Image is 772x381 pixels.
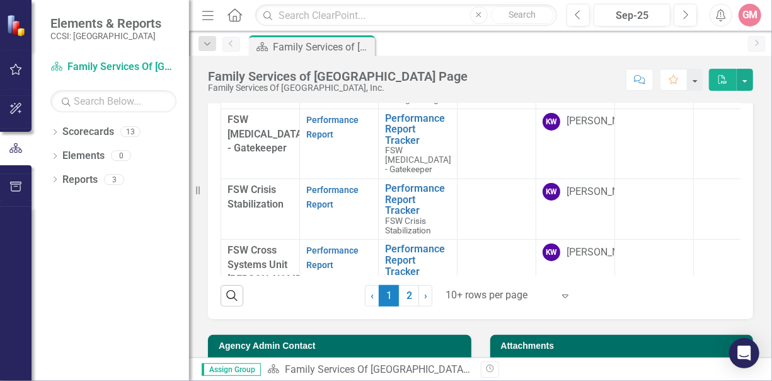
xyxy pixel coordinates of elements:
td: Double-Click to Edit [458,240,536,310]
a: Performance Report Tracker [385,243,451,277]
span: FSW Cross Systems Unit [PERSON_NAME] [228,244,304,285]
td: Double-Click to Edit Right Click for Context Menu [379,240,458,310]
div: » [267,363,471,377]
h3: Attachments [501,341,747,351]
a: Scorecards [62,125,114,139]
span: FSW [MEDICAL_DATA] - Gatekeeper [228,114,305,155]
span: › [424,290,427,302]
span: FSW Crisis Stabilization [385,216,431,235]
div: KW [543,243,560,261]
div: KW [543,183,560,201]
div: [PERSON_NAME] [567,114,642,129]
td: Double-Click to Edit [458,179,536,239]
a: Performance Report Tracker [385,183,451,216]
a: Reports [62,173,98,187]
span: Assign Group [202,363,261,376]
a: Performance Report [306,185,359,209]
span: ‹ [371,290,374,302]
div: Sep-25 [598,8,667,23]
a: Family Services Of [GEOGRAPHIC_DATA], Inc. [285,363,486,375]
div: Family Services Of [GEOGRAPHIC_DATA], Inc. [208,83,468,93]
a: Performance Report [306,245,359,270]
div: [PERSON_NAME] [567,185,642,199]
a: Elements [62,149,105,163]
td: Double-Click to Edit [458,108,536,179]
button: Sep-25 [594,4,671,26]
div: 0 [111,151,131,161]
td: Double-Click to Edit Right Click for Context Menu [379,179,458,239]
div: KW [543,113,560,131]
small: CCSI: [GEOGRAPHIC_DATA] [50,31,161,41]
div: 13 [120,127,141,138]
div: 3 [104,174,124,185]
img: ClearPoint Strategy [6,15,28,37]
div: Family Services of [GEOGRAPHIC_DATA] Page [208,69,468,83]
div: [PERSON_NAME] [567,245,642,260]
a: Family Services Of [GEOGRAPHIC_DATA], Inc. [50,60,176,74]
a: Performance Report Tracker [385,113,451,146]
td: Double-Click to Edit Right Click for Context Menu [379,108,458,179]
span: Search [509,9,536,20]
span: Elements & Reports [50,16,161,31]
div: Family Services of [GEOGRAPHIC_DATA] Page [273,39,372,55]
button: GM [739,4,761,26]
div: Open Intercom Messenger [729,338,759,368]
button: Search [491,6,554,24]
input: Search ClearPoint... [255,4,556,26]
span: 1 [379,285,399,307]
span: FSW [MEDICAL_DATA] - Gatekeeper [385,145,451,174]
a: Performance Report [306,115,359,139]
h3: Agency Admin Contact [219,341,465,351]
a: 2 [399,285,419,307]
span: FSW Crisis Stabilization [228,184,284,210]
input: Search Below... [50,90,176,112]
